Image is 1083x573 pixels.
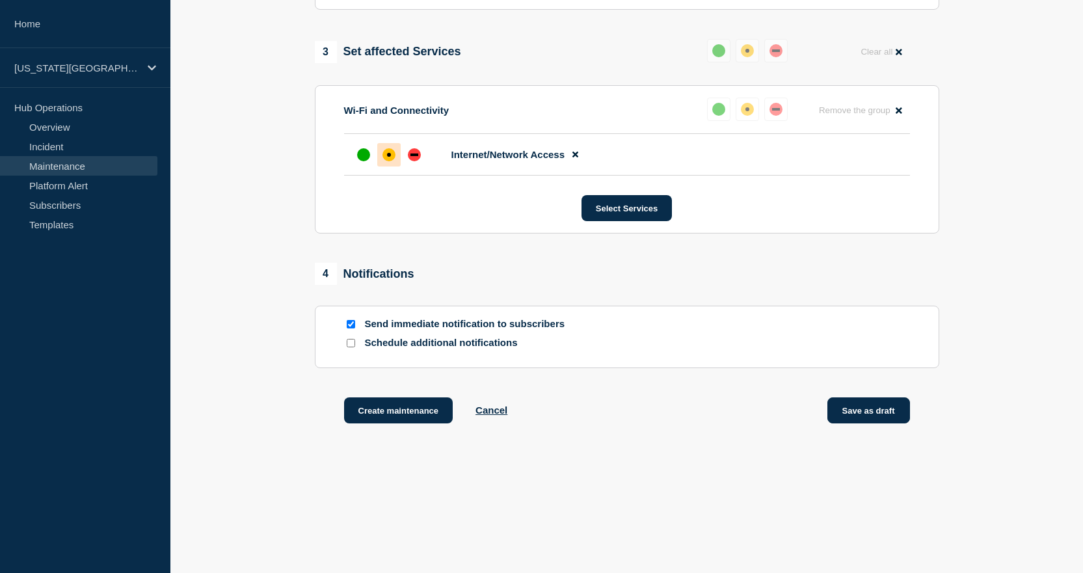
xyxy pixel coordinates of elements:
[712,103,725,116] div: up
[712,44,725,57] div: up
[365,318,573,330] p: Send immediate notification to subscribers
[769,103,782,116] div: down
[315,41,461,63] div: Set affected Services
[707,39,730,62] button: up
[357,148,370,161] div: up
[736,39,759,62] button: affected
[344,397,453,423] button: Create maintenance
[769,44,782,57] div: down
[853,39,909,64] button: Clear all
[344,105,449,116] p: Wi-Fi and Connectivity
[451,149,565,160] span: Internet/Network Access
[819,105,890,115] span: Remove the group
[347,320,355,328] input: Send immediate notification to subscribers
[475,405,507,416] button: Cancel
[315,263,337,285] span: 4
[365,337,573,349] p: Schedule additional notifications
[408,148,421,161] div: down
[764,98,788,121] button: down
[707,98,730,121] button: up
[315,263,414,285] div: Notifications
[764,39,788,62] button: down
[741,44,754,57] div: affected
[736,98,759,121] button: affected
[811,98,910,123] button: Remove the group
[382,148,395,161] div: affected
[582,195,672,221] button: Select Services
[347,339,355,347] input: Schedule additional notifications
[315,41,337,63] span: 3
[827,397,910,423] button: Save as draft
[14,62,139,73] p: [US_STATE][GEOGRAPHIC_DATA]
[741,103,754,116] div: affected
